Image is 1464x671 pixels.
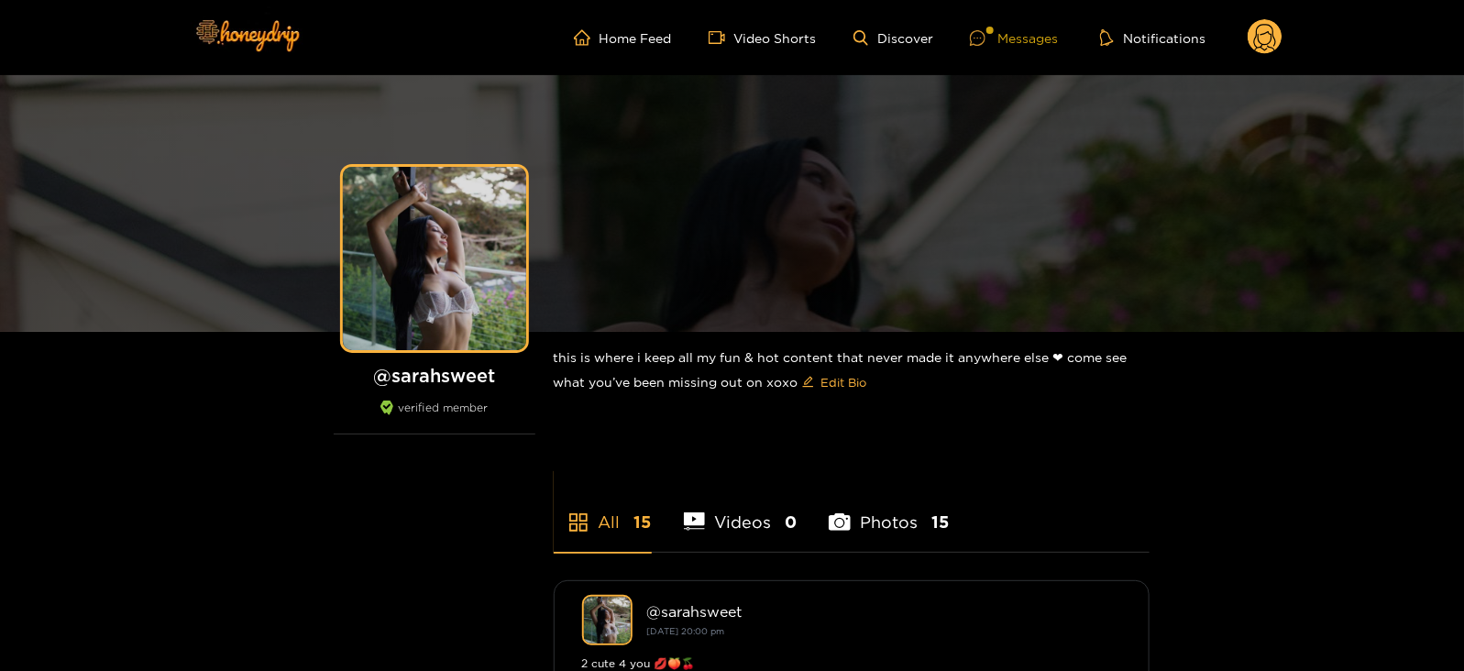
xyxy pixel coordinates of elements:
div: Messages [970,27,1058,49]
li: Photos [829,469,949,552]
span: 15 [931,511,949,533]
a: Home Feed [574,29,672,46]
span: home [574,29,600,46]
span: 15 [634,511,652,533]
span: Edit Bio [821,373,867,391]
button: editEdit Bio [798,368,871,397]
div: verified member [334,401,535,434]
small: [DATE] 20:00 pm [647,626,725,636]
li: All [554,469,652,552]
a: Discover [853,30,933,46]
button: Notifications [1095,28,1211,47]
h1: @ sarahsweet [334,364,535,387]
div: this is where i keep all my fun & hot content that never made it anywhere else ❤︎︎ come see what ... [554,332,1150,412]
a: Video Shorts [709,29,817,46]
span: appstore [567,511,589,533]
span: 0 [785,511,797,533]
span: video-camera [709,29,734,46]
li: Videos [684,469,798,552]
div: @ sarahsweet [647,603,1121,620]
span: edit [802,376,814,390]
img: sarahsweet [582,595,633,645]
